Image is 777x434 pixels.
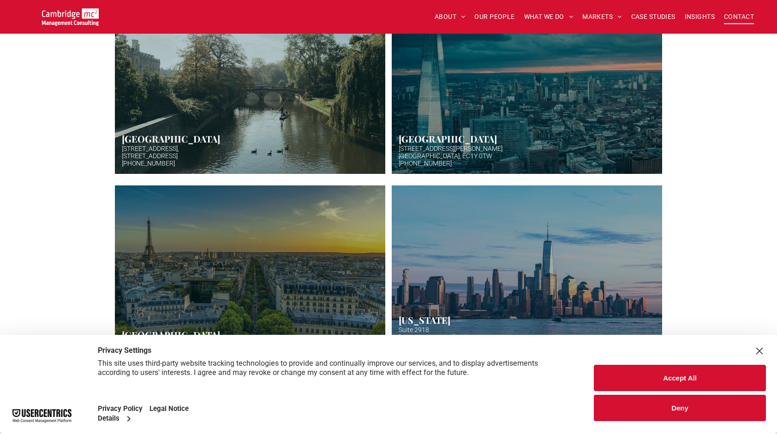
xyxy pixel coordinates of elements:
a: OUR PEOPLE [470,10,519,24]
img: Go to Homepage [42,8,99,26]
a: Aerial photo of New York [392,185,662,370]
a: CASE STUDIES [627,10,680,24]
a: Night image view of base of Eiffel tower [115,185,385,370]
a: CONTACT [719,10,759,24]
a: MARKETS [578,10,626,24]
a: WHAT WE DO [520,10,578,24]
a: Your Business Transformed | Cambridge Management Consulting [42,10,99,19]
a: ABOUT [430,10,470,24]
a: INSIGHTS [680,10,719,24]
